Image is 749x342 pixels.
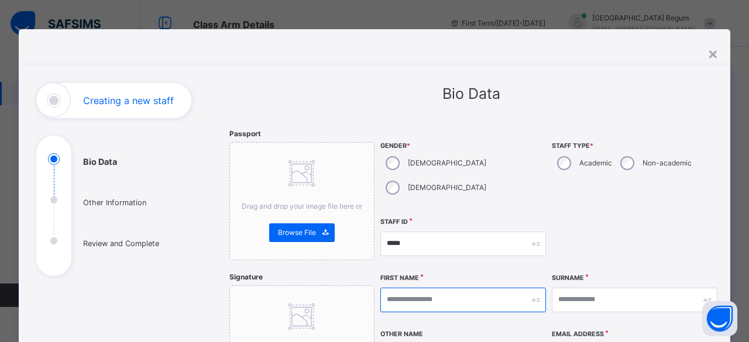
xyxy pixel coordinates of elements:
span: Bio Data [442,85,500,102]
button: Open asap [702,301,737,336]
span: Signature [229,272,263,281]
label: Academic [579,158,612,168]
label: Non-academic [643,158,692,168]
label: [DEMOGRAPHIC_DATA] [408,158,486,168]
span: Staff Type [552,141,717,151]
label: [DEMOGRAPHIC_DATA] [408,182,486,193]
span: Browse File [278,227,316,238]
label: Surname [552,274,584,283]
h1: Creating a new staff [83,96,174,105]
span: Gender [380,141,546,151]
span: Passport [229,129,261,138]
label: Other Name [380,330,423,339]
span: Drag and drop your image file here or [242,202,362,210]
div: × [707,41,719,65]
label: Email Address [552,330,604,339]
label: First Name [380,274,419,283]
div: Drag and drop your image file here orBrowse File [229,142,374,260]
label: Staff ID [380,217,408,227]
